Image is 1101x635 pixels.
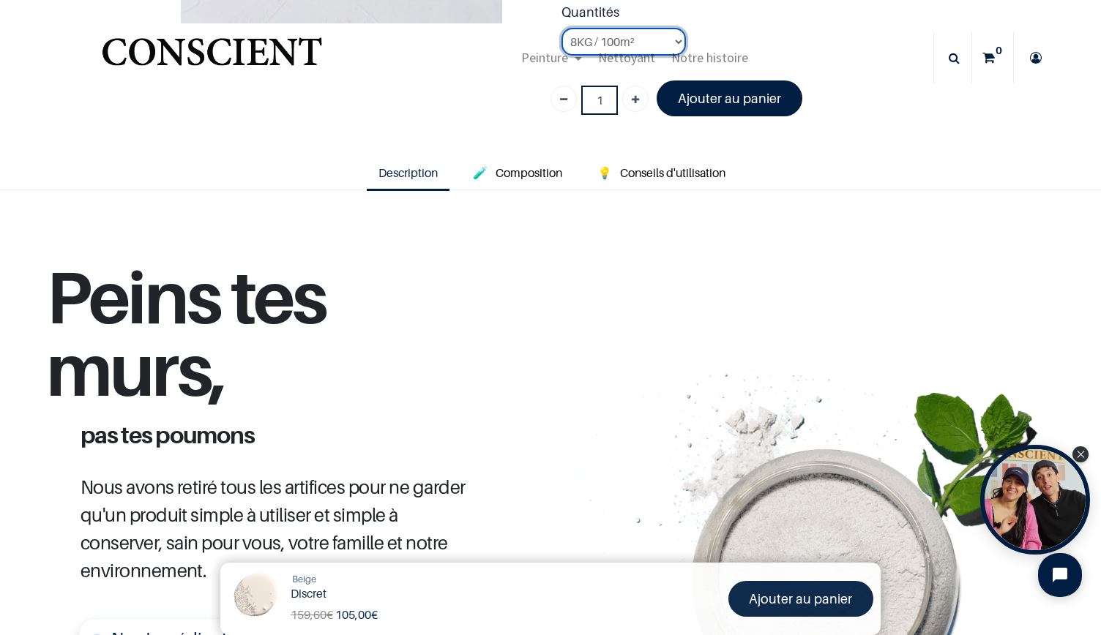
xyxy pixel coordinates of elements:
[980,445,1090,555] div: Open Tolstoy
[291,587,559,601] h1: Discret
[678,91,781,106] font: Ajouter au panier
[972,32,1013,83] a: 0
[980,445,1090,555] div: Open Tolstoy widget
[228,570,283,625] img: Product Image
[597,165,612,180] span: 💡
[992,43,1006,58] sup: 0
[378,165,438,180] span: Description
[598,49,655,66] span: Nettoyant
[70,423,480,446] h1: pas tes poumons
[99,29,325,87] img: Conscient
[335,607,378,622] b: €
[99,29,325,87] a: Logo of Conscient
[620,165,725,180] span: Conseils d'utilisation
[657,80,802,116] a: Ajouter au panier
[81,476,466,582] span: Nous avons retiré tous les artifices pour ne garder qu'un produit simple à utiliser et simple à c...
[473,165,488,180] span: 🧪
[1026,541,1094,609] iframe: Tidio Chat
[550,86,577,112] a: Supprimer
[496,165,562,180] span: Composition
[980,445,1090,555] div: Tolstoy bubble widget
[513,32,590,83] a: Peinture
[46,260,502,424] h1: Peins tes murs,
[335,607,371,622] span: 105,00
[292,572,316,587] a: Beige
[291,607,333,623] span: €
[728,581,874,617] a: Ajouter au panier
[622,86,649,112] a: Ajouter
[291,607,326,622] span: 159,60
[1072,446,1089,462] div: Close Tolstoy widget
[671,49,748,66] span: Notre histoire
[521,49,568,66] span: Peinture
[749,591,852,606] font: Ajouter au panier
[292,573,316,585] span: Beige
